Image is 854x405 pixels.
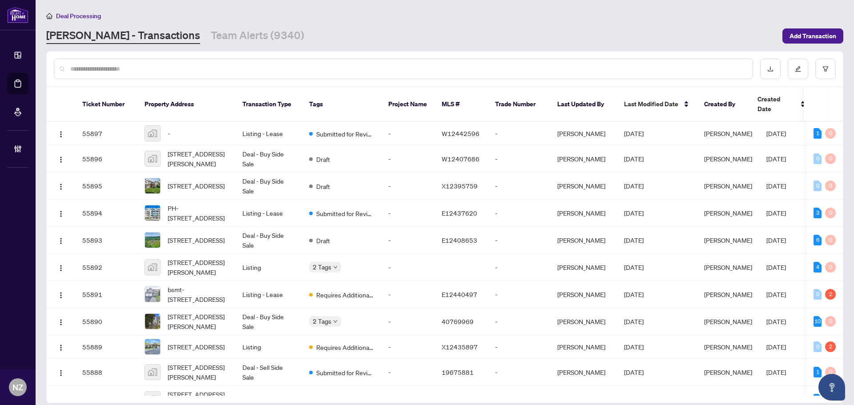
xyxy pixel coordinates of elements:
[75,308,137,335] td: 55890
[168,128,170,138] span: -
[624,99,678,109] span: Last Modified Date
[316,368,374,377] span: Submitted for Review
[766,236,786,244] span: [DATE]
[766,395,786,403] span: [DATE]
[57,210,64,217] img: Logo
[333,319,338,324] span: down
[235,254,302,281] td: Listing
[624,155,644,163] span: [DATE]
[442,182,478,190] span: X12395759
[814,367,822,377] div: 1
[75,254,137,281] td: 55892
[57,265,64,272] img: Logo
[697,87,750,122] th: Created By
[302,87,381,122] th: Tags
[488,172,550,200] td: -
[790,29,836,43] span: Add Transaction
[75,200,137,227] td: 55894
[624,209,644,217] span: [DATE]
[145,260,160,275] img: thumbnail-img
[442,368,474,376] span: 19675881
[704,368,752,376] span: [PERSON_NAME]
[788,59,808,79] button: edit
[57,131,64,138] img: Logo
[381,200,435,227] td: -
[75,359,137,386] td: 55888
[57,237,64,245] img: Logo
[550,335,617,359] td: [PERSON_NAME]
[235,145,302,172] td: Deal - Buy Side Sale
[814,180,822,191] div: 0
[316,154,330,164] span: Draft
[381,87,435,122] th: Project Name
[704,155,752,163] span: [PERSON_NAME]
[766,343,786,351] span: [DATE]
[766,209,786,217] span: [DATE]
[550,172,617,200] td: [PERSON_NAME]
[550,145,617,172] td: [PERSON_NAME]
[766,290,786,298] span: [DATE]
[704,317,752,325] span: [PERSON_NAME]
[550,359,617,386] td: [PERSON_NAME]
[168,149,228,168] span: [STREET_ADDRESS][PERSON_NAME]
[145,205,160,221] img: thumbnail-img
[488,359,550,386] td: -
[235,122,302,145] td: Listing - Lease
[767,66,773,72] span: download
[381,227,435,254] td: -
[235,87,302,122] th: Transaction Type
[488,335,550,359] td: -
[550,122,617,145] td: [PERSON_NAME]
[235,335,302,359] td: Listing
[168,342,225,352] span: [STREET_ADDRESS]
[550,200,617,227] td: [PERSON_NAME]
[442,155,479,163] span: W12407686
[624,129,644,137] span: [DATE]
[54,314,68,329] button: Logo
[442,290,477,298] span: E12440497
[814,128,822,139] div: 1
[46,28,200,44] a: [PERSON_NAME] - Transactions
[704,263,752,271] span: [PERSON_NAME]
[12,381,23,393] span: NZ
[235,200,302,227] td: Listing - Lease
[766,155,786,163] span: [DATE]
[75,172,137,200] td: 55895
[825,262,836,273] div: 0
[704,236,752,244] span: [PERSON_NAME]
[57,344,64,351] img: Logo
[57,156,64,163] img: Logo
[316,129,374,139] span: Submitted for Review
[822,66,829,72] span: filter
[825,153,836,164] div: 0
[766,317,786,325] span: [DATE]
[488,281,550,308] td: -
[488,87,550,122] th: Trade Number
[825,289,836,300] div: 2
[145,126,160,141] img: thumbnail-img
[624,263,644,271] span: [DATE]
[54,152,68,166] button: Logo
[57,319,64,326] img: Logo
[145,178,160,193] img: thumbnail-img
[704,209,752,217] span: [PERSON_NAME]
[54,260,68,274] button: Logo
[704,129,752,137] span: [PERSON_NAME]
[624,395,644,403] span: [DATE]
[54,287,68,301] button: Logo
[235,227,302,254] td: Deal - Buy Side Sale
[168,235,225,245] span: [STREET_ADDRESS]
[488,200,550,227] td: -
[442,317,474,325] span: 40769969
[54,206,68,220] button: Logo
[57,292,64,299] img: Logo
[168,203,228,223] span: PH-[STREET_ADDRESS]
[550,254,617,281] td: [PERSON_NAME]
[782,28,843,44] button: Add Transaction
[46,13,52,19] span: home
[57,369,64,377] img: Logo
[704,182,752,190] span: [PERSON_NAME]
[75,122,137,145] td: 55897
[757,94,795,114] span: Created Date
[442,236,477,244] span: E12408653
